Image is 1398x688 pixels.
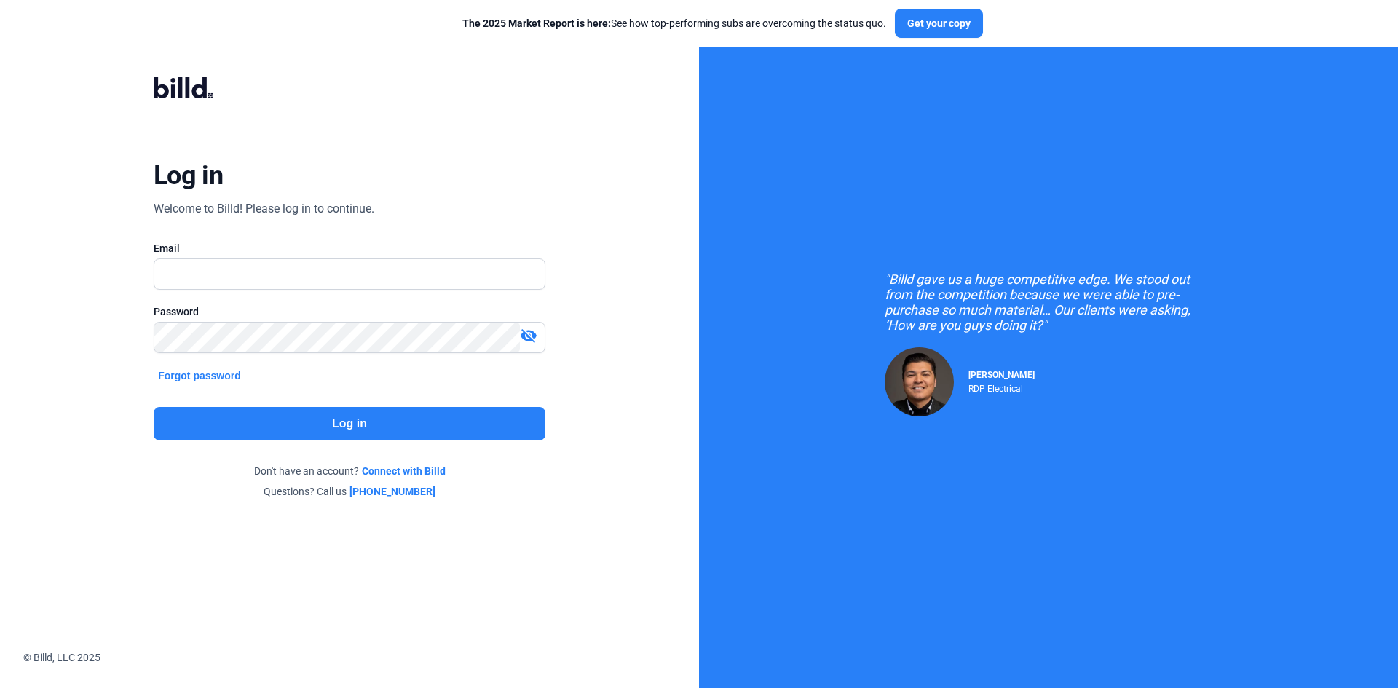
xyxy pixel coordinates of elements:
div: Email [154,241,545,256]
button: Get your copy [895,9,983,38]
img: Raul Pacheco [885,347,954,416]
div: See how top-performing subs are overcoming the status quo. [462,16,886,31]
div: Log in [154,159,223,191]
span: The 2025 Market Report is here: [462,17,611,29]
a: Connect with Billd [362,464,446,478]
span: [PERSON_NAME] [968,370,1035,380]
a: [PHONE_NUMBER] [349,484,435,499]
div: RDP Electrical [968,380,1035,394]
div: "Billd gave us a huge competitive edge. We stood out from the competition because we were able to... [885,272,1212,333]
div: Questions? Call us [154,484,545,499]
button: Forgot password [154,368,245,384]
button: Log in [154,407,545,440]
mat-icon: visibility_off [520,327,537,344]
div: Password [154,304,545,319]
div: Welcome to Billd! Please log in to continue. [154,200,374,218]
div: Don't have an account? [154,464,545,478]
